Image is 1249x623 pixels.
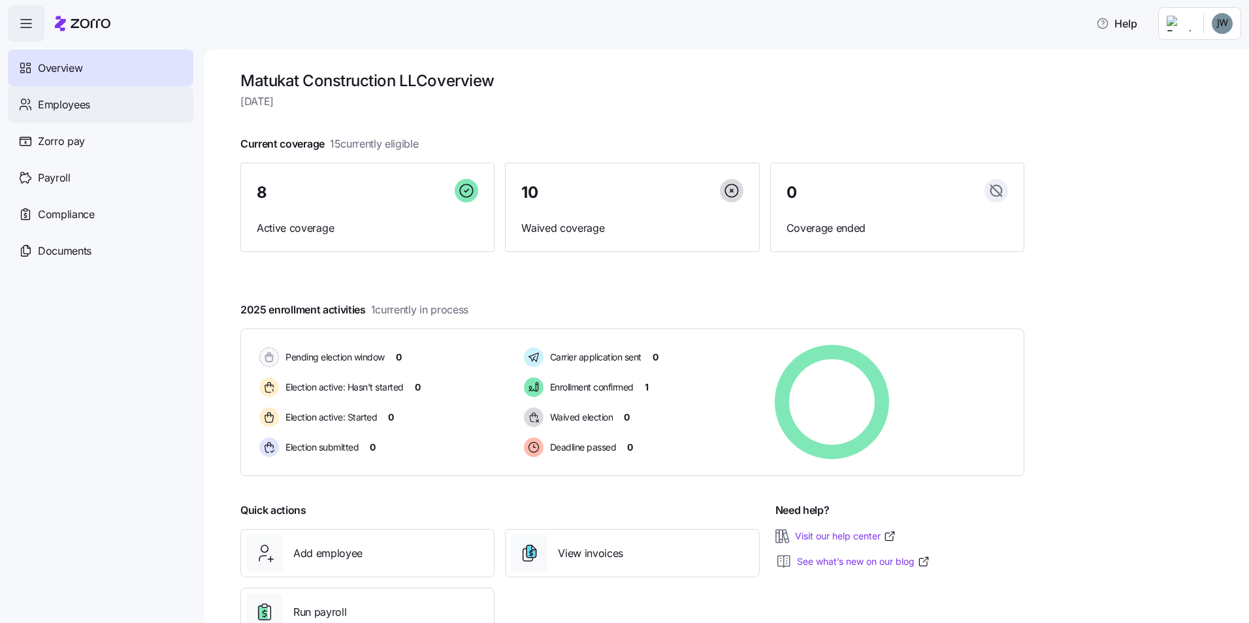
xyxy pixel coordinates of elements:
span: Overview [38,60,82,76]
span: Active coverage [257,220,478,236]
span: 10 [521,185,538,200]
span: Documents [38,243,91,259]
span: Need help? [775,502,830,519]
span: 0 [653,351,658,364]
span: Election submitted [282,441,359,454]
span: Help [1096,16,1137,31]
span: [DATE] [240,93,1024,110]
button: Help [1086,10,1148,37]
span: Waived election [546,411,613,424]
a: Payroll [8,159,193,196]
span: 0 [787,185,797,200]
span: 1 currently in process [371,302,468,318]
img: ec81f205da390930e66a9218cf0964b0 [1212,13,1233,34]
span: Employees [38,97,90,113]
span: 2025 enrollment activities [240,302,468,318]
a: See what’s new on our blog [797,555,930,568]
span: 0 [415,381,421,394]
span: Compliance [38,206,95,223]
a: Zorro pay [8,123,193,159]
a: Visit our help center [795,530,896,543]
span: Election active: Started [282,411,377,424]
a: Compliance [8,196,193,232]
span: Quick actions [240,502,306,519]
a: Documents [8,232,193,269]
span: 15 currently eligible [330,136,419,152]
a: Overview [8,50,193,86]
span: 0 [627,441,633,454]
span: Enrollment confirmed [546,381,634,394]
span: 1 [645,381,649,394]
a: Employees [8,86,193,123]
span: Waived coverage [521,220,743,236]
span: Run payroll [293,604,346,620]
span: 0 [370,441,376,454]
span: 0 [388,411,394,424]
span: Current coverage [240,136,419,152]
span: Election active: Hasn't started [282,381,404,394]
span: Deadline passed [546,441,617,454]
span: 0 [396,351,402,364]
h1: Matukat Construction LLC overview [240,71,1024,91]
img: Employer logo [1167,16,1193,31]
span: Coverage ended [787,220,1008,236]
span: Pending election window [282,351,385,364]
span: Carrier application sent [546,351,641,364]
span: 8 [257,185,267,200]
span: 0 [624,411,630,424]
span: Zorro pay [38,133,85,150]
span: View invoices [558,545,623,562]
span: Payroll [38,170,71,186]
span: Add employee [293,545,363,562]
